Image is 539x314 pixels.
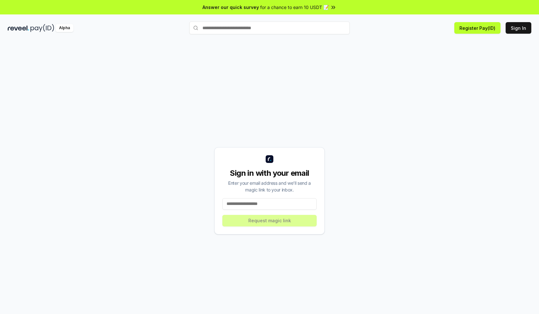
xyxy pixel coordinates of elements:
div: Alpha [56,24,73,32]
span: Answer our quick survey [202,4,259,11]
button: Register Pay(ID) [454,22,501,34]
span: for a chance to earn 10 USDT 📝 [260,4,329,11]
img: reveel_dark [8,24,29,32]
div: Sign in with your email [222,168,317,178]
div: Enter your email address and we’ll send a magic link to your inbox. [222,180,317,193]
img: pay_id [30,24,54,32]
button: Sign In [506,22,531,34]
img: logo_small [266,155,273,163]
